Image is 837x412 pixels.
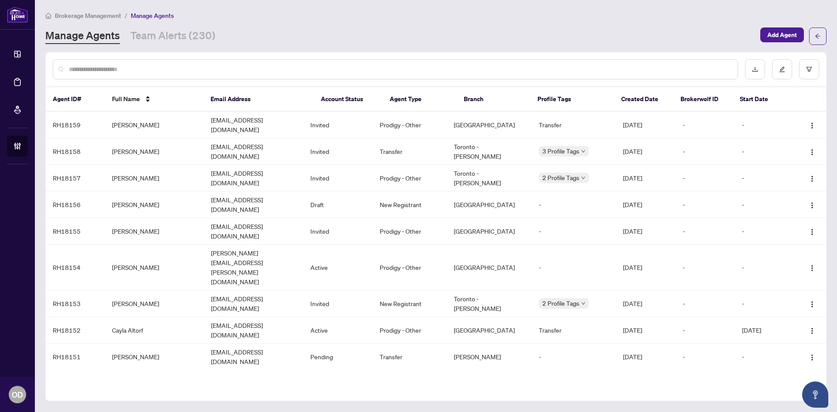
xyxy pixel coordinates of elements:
[616,138,675,165] td: [DATE]
[616,245,675,290] td: [DATE]
[204,218,303,245] td: [EMAIL_ADDRESS][DOMAIN_NAME]
[745,59,765,79] button: download
[105,165,204,191] td: [PERSON_NAME]
[105,344,204,370] td: [PERSON_NAME]
[373,317,447,344] td: Prodigy - Other
[805,350,819,364] button: Logo
[760,27,804,42] button: Add Agent
[373,290,447,317] td: New Registrant
[46,138,105,165] td: RH18158
[303,290,373,317] td: Invited
[735,344,794,370] td: -
[809,327,816,334] img: Logo
[447,165,532,191] td: Toronto - [PERSON_NAME]
[735,112,794,138] td: -
[616,218,675,245] td: [DATE]
[735,245,794,290] td: -
[383,87,457,112] th: Agent Type
[805,296,819,310] button: Logo
[532,317,616,344] td: Transfer
[676,290,735,317] td: -
[204,245,303,290] td: [PERSON_NAME][EMAIL_ADDRESS][PERSON_NAME][DOMAIN_NAME]
[105,138,204,165] td: [PERSON_NAME]
[105,290,204,317] td: [PERSON_NAME]
[815,33,821,39] span: arrow-left
[303,138,373,165] td: Invited
[614,87,674,112] th: Created Date
[676,245,735,290] td: -
[676,165,735,191] td: -
[447,290,532,317] td: Toronto - [PERSON_NAME]
[447,138,532,165] td: Toronto - [PERSON_NAME]
[373,112,447,138] td: Prodigy - Other
[805,197,819,211] button: Logo
[46,290,105,317] td: RH18153
[616,290,675,317] td: [DATE]
[373,218,447,245] td: Prodigy - Other
[105,191,204,218] td: [PERSON_NAME]
[46,245,105,290] td: RH18154
[46,191,105,218] td: RH18156
[542,298,579,308] span: 2 Profile Tags
[314,87,383,112] th: Account Status
[46,112,105,138] td: RH18159
[532,344,616,370] td: -
[735,138,794,165] td: -
[373,344,447,370] td: Transfer
[616,317,675,344] td: [DATE]
[45,13,51,19] span: home
[772,59,792,79] button: edit
[676,138,735,165] td: -
[809,265,816,272] img: Logo
[204,112,303,138] td: [EMAIL_ADDRESS][DOMAIN_NAME]
[809,354,816,361] img: Logo
[616,112,675,138] td: [DATE]
[55,12,121,20] span: Brokerage Management
[303,112,373,138] td: Invited
[125,10,127,20] li: /
[204,191,303,218] td: [EMAIL_ADDRESS][DOMAIN_NAME]
[45,28,120,44] a: Manage Agents
[735,191,794,218] td: -
[779,66,785,72] span: edit
[809,175,816,182] img: Logo
[809,228,816,235] img: Logo
[105,218,204,245] td: [PERSON_NAME]
[805,224,819,238] button: Logo
[204,165,303,191] td: [EMAIL_ADDRESS][DOMAIN_NAME]
[373,165,447,191] td: Prodigy - Other
[46,87,105,112] th: Agent ID#
[46,218,105,245] td: RH18155
[303,191,373,218] td: Draft
[303,218,373,245] td: Invited
[581,301,585,306] span: down
[581,149,585,153] span: down
[532,218,616,245] td: -
[735,290,794,317] td: -
[46,344,105,370] td: RH18151
[105,112,204,138] td: [PERSON_NAME]
[204,317,303,344] td: [EMAIL_ADDRESS][DOMAIN_NAME]
[733,87,792,112] th: Start Date
[447,191,532,218] td: [GEOGRAPHIC_DATA]
[676,191,735,218] td: -
[303,245,373,290] td: Active
[105,317,204,344] td: Cayla Altorf
[131,12,174,20] span: Manage Agents
[735,317,794,344] td: [DATE]
[799,59,819,79] button: filter
[752,66,758,72] span: download
[531,87,614,112] th: Profile Tags
[447,245,532,290] td: [GEOGRAPHIC_DATA]
[809,202,816,209] img: Logo
[105,245,204,290] td: [PERSON_NAME]
[447,317,532,344] td: [GEOGRAPHIC_DATA]
[112,94,140,104] span: Full Name
[303,344,373,370] td: Pending
[303,165,373,191] td: Invited
[46,165,105,191] td: RH18157
[373,191,447,218] td: New Registrant
[674,87,733,112] th: Brokerwolf ID
[735,218,794,245] td: -
[204,87,314,112] th: Email Address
